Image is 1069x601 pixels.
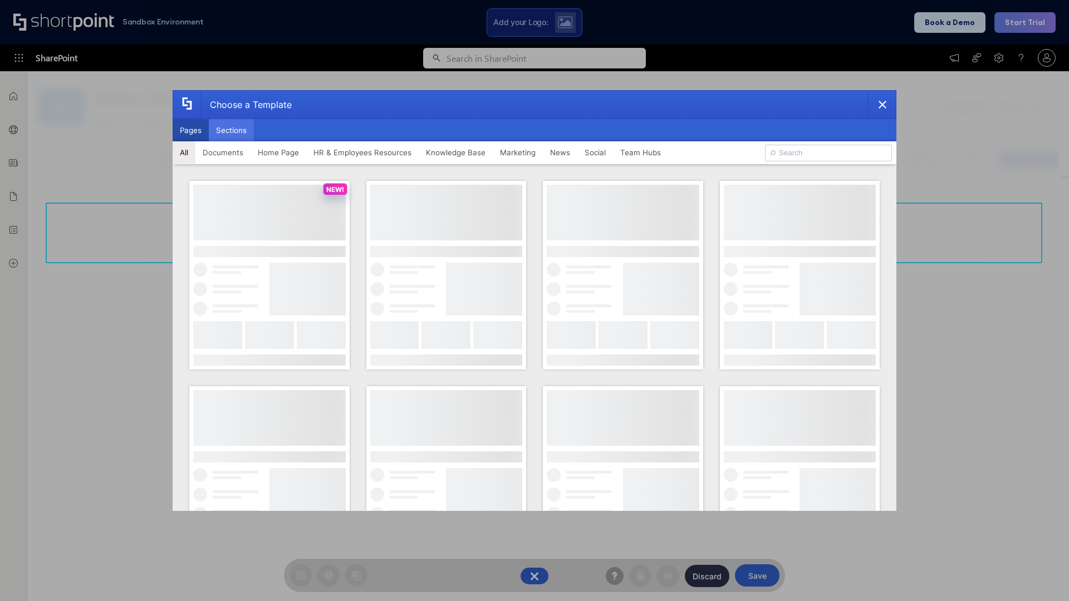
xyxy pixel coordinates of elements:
button: All [173,141,195,164]
iframe: Chat Widget [1013,548,1069,601]
button: News [543,141,577,164]
div: Choose a Template [201,91,292,119]
button: Documents [195,141,251,164]
button: Home Page [251,141,306,164]
button: Marketing [493,141,543,164]
button: HR & Employees Resources [306,141,419,164]
input: Search [765,145,892,161]
button: Sections [209,119,254,141]
div: template selector [173,90,896,511]
button: Team Hubs [613,141,668,164]
button: Knowledge Base [419,141,493,164]
button: Pages [173,119,209,141]
button: Social [577,141,613,164]
p: NEW! [326,185,344,194]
